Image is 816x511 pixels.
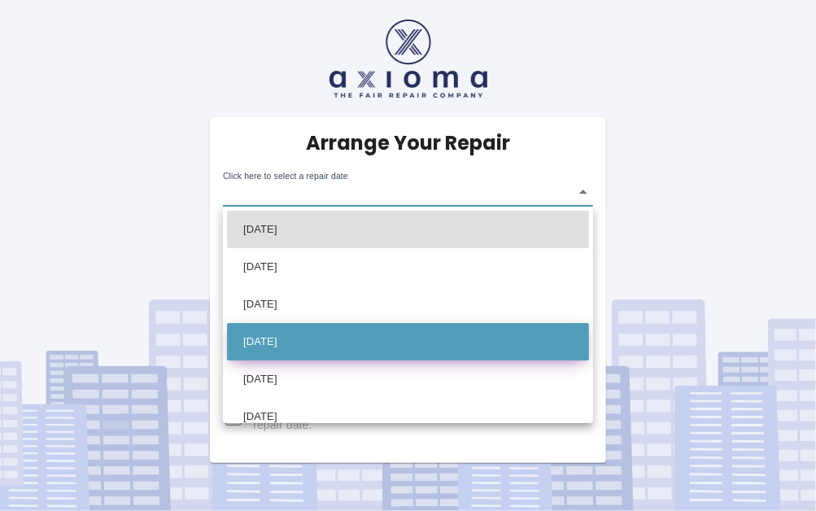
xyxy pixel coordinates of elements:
[227,286,589,323] li: [DATE]
[227,360,589,398] li: [DATE]
[227,211,589,248] li: [DATE]
[227,323,589,360] li: [DATE]
[227,398,589,435] li: [DATE]
[227,248,589,286] li: [DATE]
